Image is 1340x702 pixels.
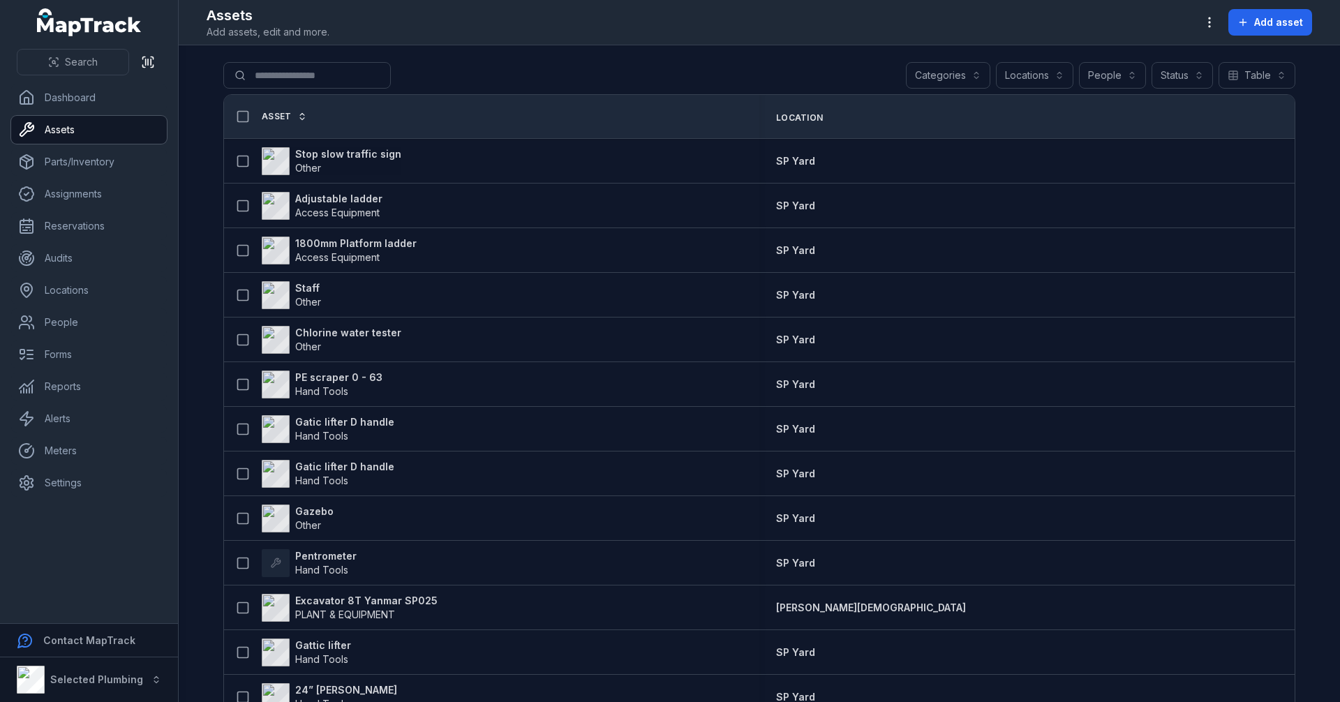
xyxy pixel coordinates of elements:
a: SP Yard [776,511,815,525]
span: Add assets, edit and more. [207,25,329,39]
span: SP Yard [776,512,815,524]
strong: Gatic lifter D handle [295,460,394,474]
button: Table [1219,62,1295,89]
a: Reservations [11,212,167,240]
a: Chlorine water testerOther [262,326,401,354]
span: Location [776,112,823,124]
strong: Gazebo [295,505,334,518]
span: SP Yard [776,244,815,256]
span: SP Yard [776,468,815,479]
span: [PERSON_NAME][DEMOGRAPHIC_DATA] [776,602,966,613]
a: Gatic lifter D handleHand Tools [262,415,394,443]
a: SP Yard [776,378,815,391]
strong: Chlorine water tester [295,326,401,340]
a: SP Yard [776,556,815,570]
span: SP Yard [776,423,815,435]
span: SP Yard [776,557,815,569]
a: SP Yard [776,333,815,347]
a: Parts/Inventory [11,148,167,176]
strong: Contact MapTrack [43,634,135,646]
button: People [1079,62,1146,89]
a: Locations [11,276,167,304]
button: Add asset [1228,9,1312,36]
a: GazeboOther [262,505,334,532]
button: Status [1152,62,1213,89]
span: Hand Tools [295,564,348,576]
a: Dashboard [11,84,167,112]
a: Gatic lifter D handleHand Tools [262,460,394,488]
span: SP Yard [776,289,815,301]
span: SP Yard [776,334,815,345]
strong: Gattic lifter [295,638,351,652]
button: Search [17,49,129,75]
span: PLANT & EQUIPMENT [295,608,395,620]
strong: Selected Plumbing [50,673,143,685]
strong: Pentrometer [295,549,357,563]
a: People [11,308,167,336]
strong: Stop slow traffic sign [295,147,401,161]
a: Alerts [11,405,167,433]
a: MapTrack [37,8,142,36]
a: 1800mm Platform ladderAccess Equipment [262,237,417,264]
a: Reports [11,373,167,401]
span: Hand Tools [295,430,348,442]
span: SP Yard [776,200,815,211]
a: Gattic lifterHand Tools [262,638,351,666]
span: Search [65,55,98,69]
strong: 1800mm Platform ladder [295,237,417,251]
a: SP Yard [776,154,815,168]
span: Other [295,341,321,352]
strong: Excavator 8T Yanmar SP025 [295,594,438,608]
strong: Staff [295,281,321,295]
a: SP Yard [776,467,815,481]
span: Hand Tools [295,385,348,397]
span: Other [295,519,321,531]
a: Stop slow traffic signOther [262,147,401,175]
strong: PE scraper 0 - 63 [295,371,382,384]
span: Add asset [1254,15,1303,29]
span: Hand Tools [295,653,348,665]
strong: 24” [PERSON_NAME] [295,683,397,697]
a: Adjustable ladderAccess Equipment [262,192,382,220]
a: SP Yard [776,645,815,659]
span: Hand Tools [295,475,348,486]
strong: Adjustable ladder [295,192,382,206]
a: Asset [262,111,307,122]
a: Assignments [11,180,167,208]
a: StaffOther [262,281,321,309]
span: SP Yard [776,155,815,167]
a: Settings [11,469,167,497]
a: Meters [11,437,167,465]
a: Assets [11,116,167,144]
a: PentrometerHand Tools [262,549,357,577]
span: Other [295,296,321,308]
a: SP Yard [776,244,815,257]
span: Other [295,162,321,174]
span: SP Yard [776,646,815,658]
span: Access Equipment [295,251,380,263]
a: [PERSON_NAME][DEMOGRAPHIC_DATA] [776,601,966,615]
a: Audits [11,244,167,272]
span: Asset [262,111,292,122]
strong: Gatic lifter D handle [295,415,394,429]
span: SP Yard [776,378,815,390]
h2: Assets [207,6,329,25]
a: SP Yard [776,199,815,213]
a: SP Yard [776,288,815,302]
a: SP Yard [776,422,815,436]
a: Forms [11,341,167,368]
span: Access Equipment [295,207,380,218]
a: Excavator 8T Yanmar SP025PLANT & EQUIPMENT [262,594,438,622]
a: PE scraper 0 - 63Hand Tools [262,371,382,398]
